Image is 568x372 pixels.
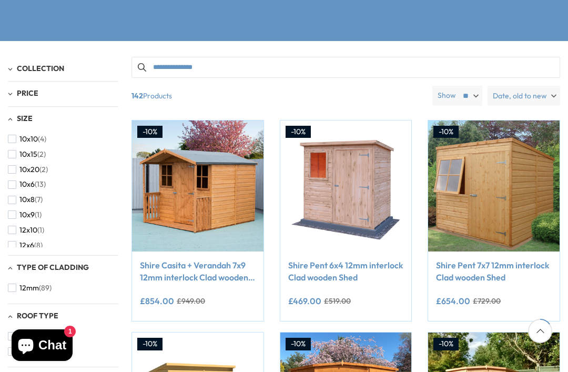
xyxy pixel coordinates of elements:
span: 10x8 [19,195,35,204]
div: -10% [433,338,459,350]
span: Date, old to new [493,86,547,106]
a: Shire Casita + Verandah 7x9 12mm interlock Clad wooden Shed [140,259,256,283]
b: 142 [131,86,143,106]
button: 10x9 [8,207,42,223]
inbox-online-store-chat: Shopify online store chat [8,329,76,364]
button: 10x20 [8,162,48,177]
img: Shire Pent 7x7 12mm interlock Clad wooden Shed - Best Shed [428,120,560,252]
ins: £654.00 [436,297,470,305]
span: (13) [35,180,46,189]
img: Shire Casita + Verandah 7x9 12mm interlock Clad wooden Shed - Best Shed [132,120,263,252]
span: (1) [35,210,42,219]
button: 12x6 [8,238,43,253]
button: 12x10 [8,223,44,238]
div: -10% [137,338,163,350]
del: £519.00 [324,297,351,305]
span: Roof Type [17,311,58,320]
ins: £854.00 [140,297,174,305]
span: (89) [39,284,52,293]
span: 10x20 [19,165,39,174]
span: 12mm [19,284,39,293]
button: Apex [8,328,50,344]
img: Shire Pent 6x4 12mm interlock Clad wooden Shed - Best Shed [280,120,412,252]
a: Shire Pent 6x4 12mm interlock Clad wooden Shed [288,259,404,283]
del: £729.00 [473,297,501,305]
button: Pent [8,344,48,359]
span: Type of Cladding [17,263,89,272]
span: (4) [38,135,46,144]
div: -10% [433,126,459,138]
input: Search products [131,57,560,78]
div: -10% [286,338,311,350]
del: £949.00 [177,297,205,305]
button: 10x10 [8,132,46,147]
span: Products [127,86,428,106]
span: 10x15 [19,150,37,159]
span: Collection [17,64,64,73]
span: Price [17,88,38,98]
span: 10x6 [19,180,35,189]
label: Date, old to new [488,86,560,106]
span: 10x10 [19,135,38,144]
span: 10x9 [19,210,35,219]
span: (2) [37,150,46,159]
button: 12mm [8,280,52,296]
label: Show [438,91,456,101]
button: 10x15 [8,147,46,162]
button: 10x6 [8,177,46,192]
span: (2) [39,165,48,174]
button: 10x8 [8,192,43,207]
span: 12x6 [19,241,34,250]
span: (7) [35,195,43,204]
div: -10% [137,126,163,138]
ins: £469.00 [288,297,321,305]
span: Size [17,114,33,123]
div: -10% [286,126,311,138]
span: (1) [37,226,44,235]
a: Shire Pent 7x7 12mm interlock Clad wooden Shed [436,259,552,283]
span: (8) [34,241,43,250]
span: 12x10 [19,226,37,235]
